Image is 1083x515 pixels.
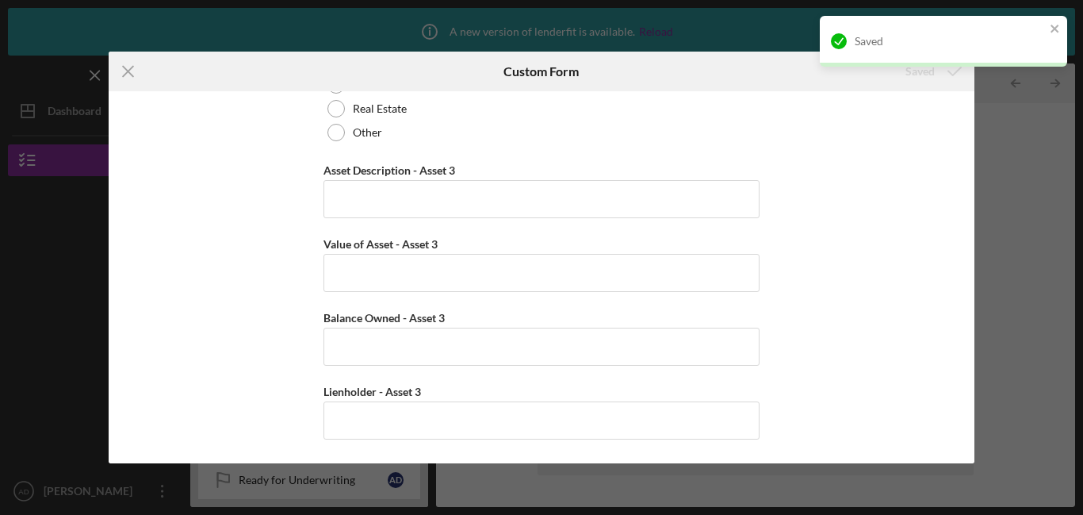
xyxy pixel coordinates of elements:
[1050,22,1061,37] button: close
[323,311,445,325] label: Balance Owned - Asset 3
[353,126,382,139] label: Other
[323,237,438,251] label: Value of Asset - Asset 3
[323,385,421,398] label: Lienholder - Asset 3
[353,102,407,115] label: Real Estate
[503,64,579,79] h6: Custom Form
[323,163,455,177] label: Asset Description - Asset 3
[855,35,1045,48] div: Saved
